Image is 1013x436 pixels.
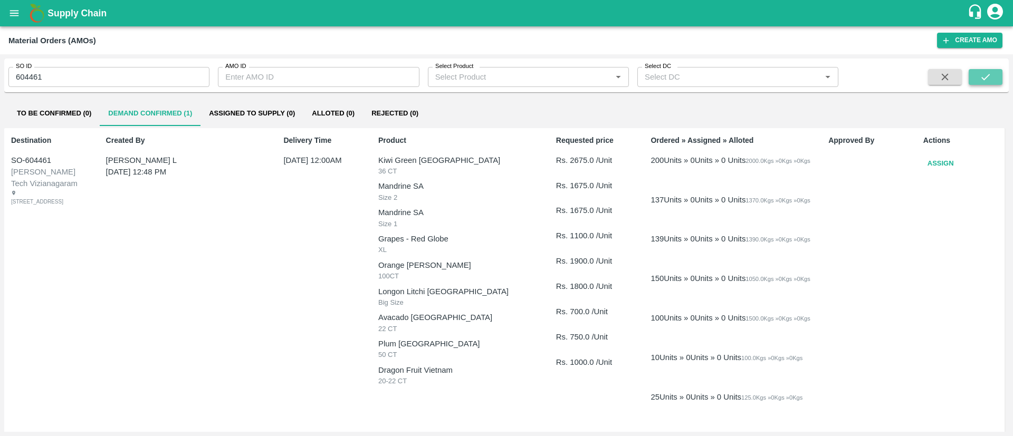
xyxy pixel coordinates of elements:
[11,166,88,190] div: [PERSON_NAME] Tech Vizianagaram
[556,331,635,343] p: Rs. 750.0 /Unit
[378,207,540,218] p: Mandrine SA
[556,180,635,191] p: Rs. 1675.0 /Unit
[283,135,362,146] p: Delivery Time
[923,154,958,173] button: Assign
[378,245,540,255] p: XL
[378,286,540,297] p: Longon Litchi [GEOGRAPHIC_DATA]
[556,230,635,241] p: Rs. 1100.0 /Unit
[746,276,810,282] span: 1050.0 Kgs » 0 Kgs » 0 Kgs
[8,67,209,87] input: Enter SO ID
[937,33,1002,48] button: Create AMO
[16,62,32,71] label: SO ID
[378,312,540,323] p: Avacado [GEOGRAPHIC_DATA]
[556,154,635,166] p: Rs. 2675.0 /Unit
[378,324,540,334] p: 22 CT
[378,364,540,376] p: Dragon Fruit Vietnam
[556,280,635,292] p: Rs. 1800.0 /Unit
[378,135,540,146] p: Product
[556,205,635,216] p: Rs. 1675.0 /Unit
[746,158,810,164] span: 2000.0 Kgs » 0 Kgs » 0 Kgs
[378,192,540,203] p: Size 2
[378,376,540,386] p: 20-22 CT
[611,70,625,84] button: Open
[26,3,47,24] img: logo
[651,312,746,324] div: 100 Units » 0 Units » 0 Units
[200,101,303,126] button: Assigned to Supply (0)
[556,255,635,267] p: Rs. 1900.0 /Unit
[378,271,540,282] p: 100CT
[2,1,26,25] button: open drawer
[11,190,58,206] div: [STREET_ADDRESS]
[641,70,804,84] input: Select DC
[378,154,540,166] p: Kiwi Green [GEOGRAPHIC_DATA]
[431,70,608,84] input: Select Product
[746,197,810,204] span: 1370.0 Kgs » 0 Kgs » 0 Kgs
[378,338,540,350] p: Plum [GEOGRAPHIC_DATA]
[967,4,986,23] div: customer-support
[986,2,1005,24] div: account of current user
[8,101,100,126] button: To Be Confirmed (0)
[746,315,810,322] span: 1500.0 Kgs » 0 Kgs » 0 Kgs
[218,67,419,87] input: Enter AMO ID
[100,101,200,126] button: Demand Confirmed (1)
[106,166,255,178] p: [DATE] 12:48 PM
[651,273,746,284] div: 150 Units » 0 Units » 0 Units
[283,154,349,166] p: [DATE] 12:00AM
[378,233,540,245] p: Grapes - Red Globe
[651,194,746,206] div: 137 Units » 0 Units » 0 Units
[651,154,746,166] div: 200 Units » 0 Units » 0 Units
[741,355,802,361] span: 100.0 Kgs » 0 Kgs » 0 Kgs
[8,34,96,47] div: Material Orders (AMOs)
[651,352,741,363] div: 10 Units » 0 Units » 0 Units
[378,297,540,308] p: Big Size
[11,135,90,146] p: Destination
[47,6,967,21] a: Supply Chain
[378,166,540,177] p: 36 CT
[106,135,267,146] p: Created By
[923,135,1002,146] p: Actions
[556,135,635,146] p: Requested price
[651,233,746,245] div: 139 Units » 0 Units » 0 Units
[556,356,635,368] p: Rs. 1000.0 /Unit
[303,101,363,126] button: Alloted (0)
[746,236,810,243] span: 1390.0 Kgs » 0 Kgs » 0 Kgs
[11,154,88,166] div: SO-604461
[556,306,635,317] p: Rs. 700.0 /Unit
[645,62,671,71] label: Select DC
[47,8,107,18] b: Supply Chain
[225,62,246,71] label: AMO ID
[378,350,540,360] p: 50 CT
[106,154,255,166] p: [PERSON_NAME] L
[828,135,907,146] p: Approved By
[821,70,835,84] button: Open
[651,391,741,403] div: 25 Units » 0 Units » 0 Units
[363,101,427,126] button: Rejected (0)
[741,394,802,401] span: 125.0 Kgs » 0 Kgs » 0 Kgs
[435,62,473,71] label: Select Product
[651,135,812,146] p: Ordered » Assigned » Alloted
[378,259,540,271] p: Orange [PERSON_NAME]
[378,219,540,229] p: Size 1
[378,180,540,192] p: Mandrine SA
